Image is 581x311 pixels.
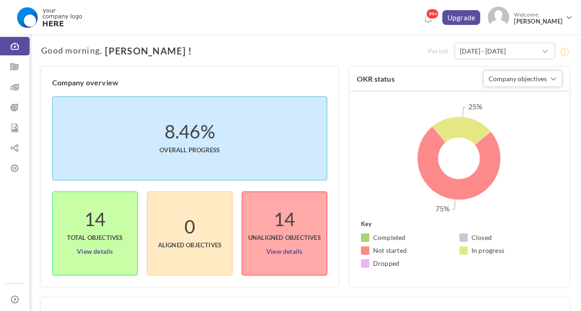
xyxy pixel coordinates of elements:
[373,233,406,242] small: Completed
[373,259,399,268] small: Dropped
[67,224,122,242] span: Total objectives
[468,102,483,111] text: 25%
[158,231,222,250] span: Aligned Objectives
[248,224,321,242] span: UnAligned Objectives
[373,246,407,255] small: Not started
[52,78,118,87] label: Company overview
[102,46,192,56] span: [PERSON_NAME] !
[489,75,547,83] span: Company objectives
[484,3,576,30] a: Photo Welcome,[PERSON_NAME]
[159,136,220,155] span: Overall progress
[471,233,492,242] small: Closed
[428,47,453,56] span: Period
[11,6,88,29] img: Logo
[435,204,450,213] text: 75%
[509,6,565,30] span: Welcome,
[357,74,395,84] label: OKR status
[361,219,372,228] label: Key
[266,242,302,257] a: View details
[84,215,105,224] label: 14
[41,46,100,55] span: Good morning
[421,12,435,27] a: Notifications
[41,46,428,56] h1: ,
[184,222,195,231] label: 0
[426,9,439,19] span: 99+
[483,71,562,87] button: Company objectives
[488,6,509,28] img: Photo
[77,242,113,257] a: View details
[165,127,215,136] label: 8.46%
[274,215,295,224] label: 14
[471,246,504,255] small: In progress
[442,10,481,25] a: Upgrade
[514,18,563,25] span: [PERSON_NAME]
